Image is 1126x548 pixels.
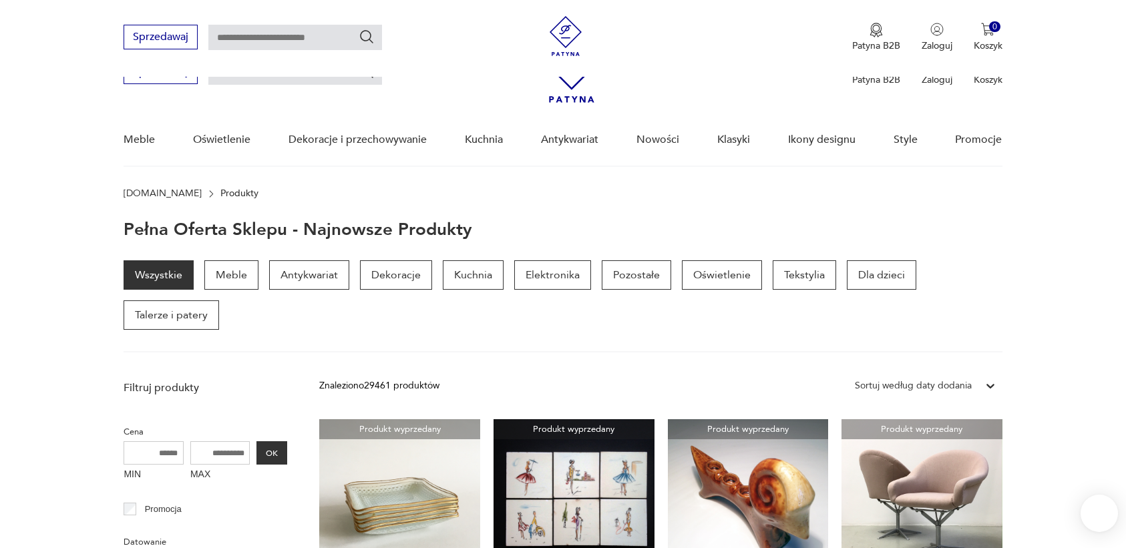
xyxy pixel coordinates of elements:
p: Zaloguj [922,73,952,86]
p: Filtruj produkty [124,380,287,395]
button: OK [256,441,287,465]
label: MIN [124,465,184,486]
a: Dla dzieci [847,260,916,290]
div: Znaleziono 29461 produktów [319,378,439,393]
iframe: Smartsupp widget button [1081,495,1118,532]
a: Promocje [955,114,1002,166]
img: Ikonka użytkownika [930,23,944,36]
a: Antykwariat [269,260,349,290]
a: Wszystkie [124,260,194,290]
p: Koszyk [974,39,1002,52]
p: Produkty [220,188,258,199]
p: Patyna B2B [852,39,900,52]
a: Talerze i patery [124,300,219,330]
a: Klasyki [717,114,750,166]
a: Dekoracje [360,260,432,290]
a: [DOMAIN_NAME] [124,188,202,199]
div: 0 [989,21,1000,33]
button: Patyna B2B [852,23,900,52]
p: Koszyk [974,73,1002,86]
a: Dekoracje i przechowywanie [289,114,427,166]
p: Promocja [145,502,182,517]
a: Oświetlenie [682,260,762,290]
a: Nowości [636,114,679,166]
div: Sortuj według daty dodania [855,378,972,393]
a: Elektronika [514,260,591,290]
a: Pozostałe [602,260,671,290]
button: Szukaj [359,29,375,45]
p: Cena [124,425,287,439]
a: Antykwariat [541,114,598,166]
img: Ikona medalu [870,23,883,37]
img: Patyna - sklep z meblami i dekoracjami vintage [546,16,586,56]
a: Style [894,114,918,166]
a: Kuchnia [443,260,504,290]
a: Meble [124,114,155,166]
a: Sprzedawaj [124,33,198,43]
p: Zaloguj [922,39,952,52]
a: Meble [204,260,258,290]
button: Zaloguj [922,23,952,52]
button: 0Koszyk [974,23,1002,52]
a: Sprzedawaj [124,68,198,77]
a: Kuchnia [465,114,503,166]
label: MAX [190,465,250,486]
a: Ikony designu [788,114,856,166]
h1: Pełna oferta sklepu - najnowsze produkty [124,220,472,239]
img: Ikona koszyka [981,23,994,36]
button: Sprzedawaj [124,25,198,49]
a: Oświetlenie [193,114,250,166]
a: Tekstylia [773,260,836,290]
p: Patyna B2B [852,73,900,86]
a: Ikona medaluPatyna B2B [852,23,900,52]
